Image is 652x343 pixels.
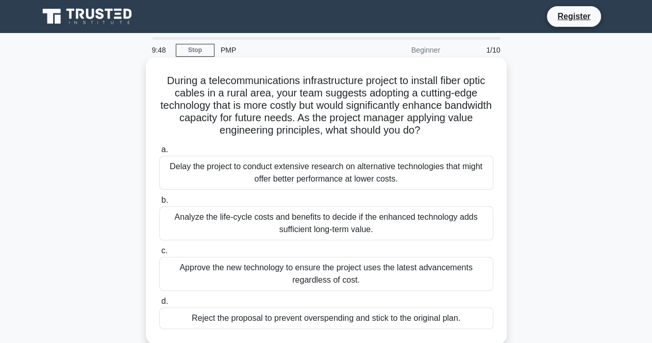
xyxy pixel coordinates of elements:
[551,10,596,23] a: Register
[161,246,168,255] span: c.
[446,40,507,60] div: 1/10
[176,44,214,57] a: Stop
[356,40,446,60] div: Beginner
[146,40,176,60] div: 9:48
[161,195,168,204] span: b.
[159,206,493,240] div: Analyze the life-cycle costs and benefits to decide if the enhanced technology adds sufficient lo...
[159,257,493,291] div: Approve the new technology to ensure the project uses the latest advancements regardless of cost.
[161,297,168,305] span: d.
[159,307,493,329] div: Reject the proposal to prevent overspending and stick to the original plan.
[161,145,168,154] span: a.
[158,74,494,137] h5: During a telecommunications infrastructure project to install fiber optic cables in a rural area,...
[214,40,356,60] div: PMP
[159,156,493,190] div: Delay the project to conduct extensive research on alternative technologies that might offer bett...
